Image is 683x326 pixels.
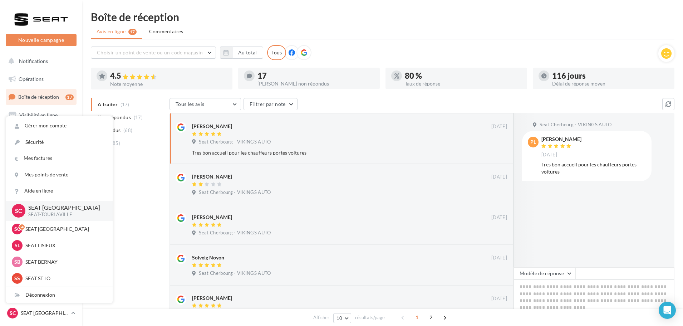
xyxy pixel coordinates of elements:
[169,98,241,110] button: Tous les avis
[4,54,75,69] button: Notifications
[244,98,298,110] button: Filtrer par note
[134,115,143,120] span: (17)
[491,123,507,130] span: [DATE]
[541,137,581,142] div: [PERSON_NAME]
[491,296,507,302] span: [DATE]
[19,112,58,118] span: Visibilité en ligne
[4,126,78,141] a: Campagnes
[6,34,77,46] button: Nouvelle campagne
[91,47,216,59] button: Choisir un point de vente ou un code magasin
[25,242,104,249] p: SEAT LISIEUX
[333,313,352,323] button: 10
[199,270,271,277] span: Seat Cherbourg - VIKINGS AUTO
[110,82,227,87] div: Note moyenne
[220,47,263,59] button: Au total
[257,81,374,86] div: [PERSON_NAME] non répondus
[6,287,113,303] div: Déconnexion
[65,94,74,100] div: 17
[21,310,68,317] p: SEAT [GEOGRAPHIC_DATA]
[28,211,101,218] p: SEAT-TOURLAVILLE
[15,206,22,215] span: SC
[336,315,343,321] span: 10
[6,183,113,199] a: Aide en ligne
[6,118,113,134] a: Gérer mon compte
[232,47,263,59] button: Au total
[4,220,78,242] a: Campagnes DataOnDemand
[14,225,20,233] span: SC
[4,179,78,194] a: Calendrier
[97,49,203,55] span: Choisir un point de vente ou un code magasin
[192,123,232,130] div: [PERSON_NAME]
[149,28,183,35] span: Commentaires
[25,275,104,282] p: SEAT ST LO
[257,72,374,80] div: 17
[6,150,113,166] a: Mes factures
[18,94,59,100] span: Boîte de réception
[541,152,557,158] span: [DATE]
[192,149,461,156] div: Tres bon accueil pour les chauffeurs portes voitures
[659,302,676,319] div: Open Intercom Messenger
[313,314,329,321] span: Afficher
[91,11,674,22] div: Boîte de réception
[28,204,101,212] p: SEAT [GEOGRAPHIC_DATA]
[530,138,536,146] span: PL
[192,173,232,180] div: [PERSON_NAME]
[15,242,20,249] span: SL
[4,196,78,218] a: PLV et print personnalisable
[14,258,20,266] span: SB
[4,143,78,158] a: Contacts
[4,108,78,123] a: Visibilité en ligne
[4,161,78,176] a: Médiathèque
[176,101,205,107] span: Tous les avis
[123,127,132,133] span: (68)
[19,58,48,64] span: Notifications
[491,255,507,261] span: [DATE]
[491,174,507,180] span: [DATE]
[405,72,521,80] div: 80 %
[540,122,611,128] span: Seat Cherbourg - VIKINGS AUTO
[6,167,113,183] a: Mes points de vente
[199,230,271,236] span: Seat Cherbourg - VIKINGS AUTO
[14,275,20,282] span: SS
[552,81,669,86] div: Délai de réponse moyen
[192,254,224,261] div: Solveig Noyon
[552,72,669,80] div: 116 jours
[4,89,78,104] a: Boîte de réception17
[110,72,227,80] div: 4.5
[6,134,113,150] a: Sécurité
[541,161,646,175] div: Tres bon accueil pour les chauffeurs portes voitures
[199,189,271,196] span: Seat Cherbourg - VIKINGS AUTO
[425,312,437,323] span: 2
[6,306,77,320] a: SC SEAT [GEOGRAPHIC_DATA]
[25,225,104,233] p: SEAT [GEOGRAPHIC_DATA]
[111,140,120,146] span: (85)
[267,45,286,60] div: Tous
[10,310,16,317] span: SC
[491,214,507,221] span: [DATE]
[25,258,104,266] p: SEAT BERNAY
[192,214,232,221] div: [PERSON_NAME]
[199,139,271,145] span: Seat Cherbourg - VIKINGS AUTO
[4,72,78,87] a: Opérations
[411,312,423,323] span: 1
[19,76,44,82] span: Opérations
[192,295,232,302] div: [PERSON_NAME]
[98,114,131,121] span: Non répondus
[514,267,576,279] button: Modèle de réponse
[405,81,521,86] div: Taux de réponse
[355,314,385,321] span: résultats/page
